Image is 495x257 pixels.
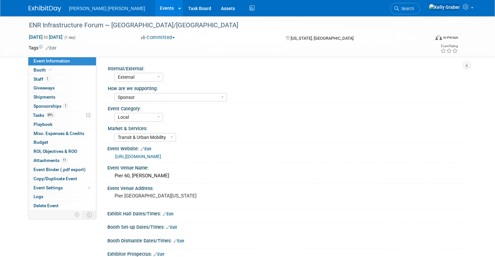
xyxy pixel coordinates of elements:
[34,185,63,190] span: Event Settings
[115,193,250,199] pre: Pier [GEOGRAPHIC_DATA][US_STATE]
[115,154,161,159] a: [URL][DOMAIN_NAME]
[28,138,96,147] a: Budget
[33,113,55,118] span: Tasks
[83,210,96,219] td: Toggle Event Tabs
[28,129,96,138] a: Misc. Expenses & Credits
[34,76,50,82] span: Staff
[34,176,77,181] span: Copy/Duplicate Event
[429,4,460,11] img: Kelly Graber
[28,147,96,156] a: ROI, Objectives & ROO
[46,113,55,117] span: 89%
[28,156,96,165] a: Attachments11
[34,149,77,154] span: ROI, Objectives & ROO
[34,85,55,90] span: Giveaways
[163,212,173,216] a: Edit
[34,167,86,172] span: Event Binder (.pdf export)
[64,35,76,40] span: (1 day)
[28,66,96,74] a: Booth
[46,46,56,50] a: Edit
[34,67,53,73] span: Booth
[29,6,61,12] img: ExhibitDay
[69,6,145,11] span: [PERSON_NAME] [PERSON_NAME]
[107,209,466,217] div: Exhibit Hall Dates/Times:
[28,111,96,120] a: Tasks89%
[28,120,96,129] a: Playbook
[141,147,151,151] a: Edit
[440,45,458,48] div: Event Rating
[28,57,96,65] a: Event Information
[166,225,177,230] a: Edit
[173,239,184,243] a: Edit
[28,84,96,92] a: Giveaways
[34,203,59,208] span: Delete Event
[154,252,164,257] a: Edit
[28,174,96,183] a: Copy/Duplicate Event
[28,165,96,174] a: Event Binder (.pdf export)
[390,3,420,14] a: Search
[395,34,458,44] div: Event Format
[34,122,52,127] span: Playbook
[49,68,52,72] i: Booth reservation complete
[88,187,90,189] span: Modified Layout
[34,94,55,100] span: Shipments
[34,194,43,199] span: Logs
[34,140,48,145] span: Budget
[399,6,414,11] span: Search
[112,171,461,181] div: Pier 60, [PERSON_NAME]
[28,93,96,101] a: Shipments
[443,35,458,40] div: In-Person
[34,158,68,163] span: Attachments
[291,36,353,41] span: [US_STATE], [GEOGRAPHIC_DATA]
[108,64,463,72] div: Internal/External:
[29,34,63,40] span: [DATE] [DATE]
[27,20,422,31] div: ENR Infrastructure Forum ~ [GEOGRAPHIC_DATA]/[GEOGRAPHIC_DATA]
[29,45,56,51] td: Tags
[107,183,466,192] div: Event Venue Address:
[34,131,84,136] span: Misc. Expenses & Credits
[28,201,96,210] a: Delete Event
[45,76,50,81] span: 1
[107,236,466,244] div: Booth Dismantle Dates/Times:
[28,75,96,84] a: Staff1
[107,163,466,171] div: Event Venue Name:
[108,124,463,132] div: Market & Services:
[28,102,96,111] a: Sponsorships1
[28,192,96,201] a: Logs
[63,103,68,108] span: 1
[435,35,442,40] img: Format-Inperson.png
[107,222,466,231] div: Booth Set-up Dates/Times:
[28,183,96,192] a: Event Settings
[34,58,70,63] span: Event Information
[108,84,463,92] div: How are we supporting:
[43,34,49,40] span: to
[107,144,466,152] div: Event Website:
[139,34,177,41] button: Committed
[34,103,68,109] span: Sponsorships
[72,210,83,219] td: Personalize Event Tab Strip
[108,104,463,112] div: Event Category:
[61,158,68,163] span: 11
